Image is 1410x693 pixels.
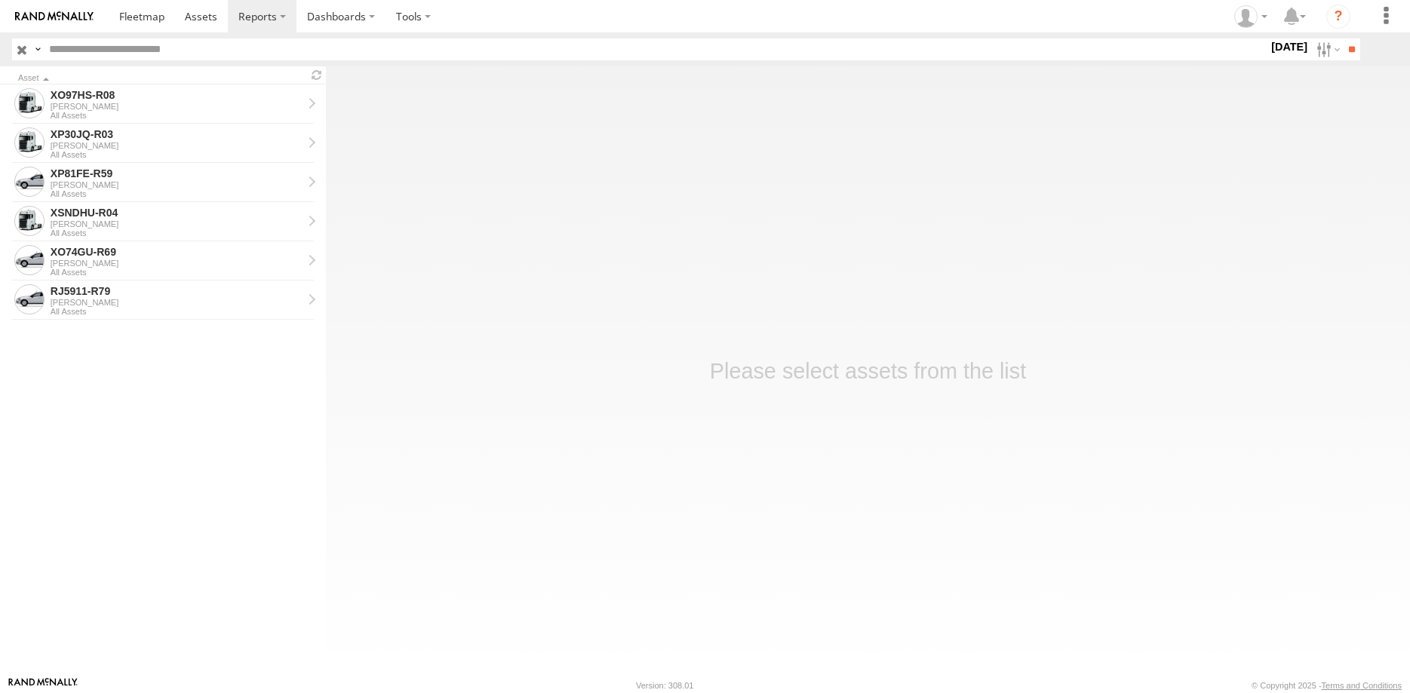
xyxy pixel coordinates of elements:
a: Visit our Website [8,678,78,693]
div: [PERSON_NAME] [51,259,303,268]
div: XO97HS-R08 - View Asset History [51,88,303,102]
div: XP81FE-R59 - View Asset History [51,167,303,180]
div: Quang MAC [1229,5,1273,28]
div: Version: 308.01 [636,681,693,690]
div: All Assets [51,228,303,238]
a: Terms and Conditions [1322,681,1402,690]
span: Refresh [308,68,326,82]
div: [PERSON_NAME] [51,102,303,111]
img: rand-logo.svg [15,11,94,22]
div: All Assets [51,268,303,277]
div: [PERSON_NAME] [51,180,303,189]
div: All Assets [51,189,303,198]
div: XP30JQ-R03 - View Asset History [51,127,303,141]
label: Search Query [32,38,44,60]
i: ? [1326,5,1350,29]
div: XSNDHU-R04 - View Asset History [51,206,303,219]
div: © Copyright 2025 - [1252,681,1402,690]
div: All Assets [51,307,303,316]
div: [PERSON_NAME] [51,141,303,150]
div: All Assets [51,150,303,159]
div: All Assets [51,111,303,120]
div: XO74GU-R69 - View Asset History [51,245,303,259]
div: RJ5911-R79 - View Asset History [51,284,303,298]
div: [PERSON_NAME] [51,219,303,228]
label: [DATE] [1268,38,1310,55]
label: Search Filter Options [1310,38,1343,60]
div: [PERSON_NAME] [51,298,303,307]
div: Click to Sort [18,75,302,82]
